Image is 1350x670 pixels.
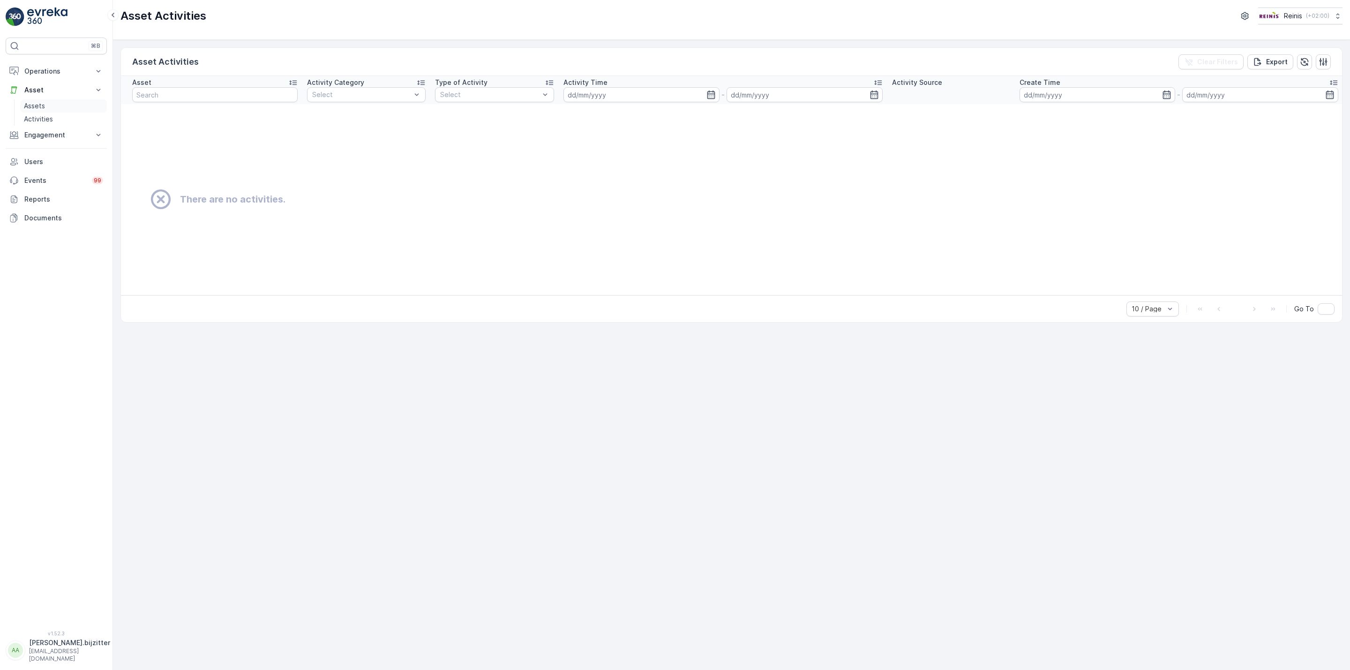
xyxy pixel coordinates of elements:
[1306,12,1329,20] p: ( +02:00 )
[435,78,487,87] p: Type of Activity
[24,101,45,111] p: Assets
[307,78,364,87] p: Activity Category
[1020,78,1060,87] p: Create Time
[1284,11,1302,21] p: Reinis
[1258,11,1280,21] img: Reinis-Logo-Vrijstaand_Tekengebied-1-copy2_aBO4n7j.png
[1266,57,1288,67] p: Export
[440,90,539,99] p: Select
[6,152,107,171] a: Users
[563,87,720,102] input: dd/mm/yyyy
[24,195,103,204] p: Reports
[1258,8,1342,24] button: Reinis(+02:00)
[1020,87,1176,102] input: dd/mm/yyyy
[94,177,101,184] p: 99
[91,42,100,50] p: ⌘B
[24,176,86,185] p: Events
[20,99,107,113] a: Assets
[1177,89,1180,100] p: -
[721,89,725,100] p: -
[132,55,199,68] p: Asset Activities
[24,130,88,140] p: Engagement
[312,90,411,99] p: Select
[8,643,23,658] div: AA
[24,114,53,124] p: Activities
[24,85,88,95] p: Asset
[6,81,107,99] button: Asset
[24,213,103,223] p: Documents
[1294,304,1314,314] span: Go To
[1247,54,1293,69] button: Export
[1197,57,1238,67] p: Clear Filters
[20,113,107,126] a: Activities
[180,192,285,206] h2: There are no activities.
[6,126,107,144] button: Engagement
[6,638,107,662] button: AA[PERSON_NAME].bijzitter[EMAIL_ADDRESS][DOMAIN_NAME]
[24,157,103,166] p: Users
[727,87,883,102] input: dd/mm/yyyy
[132,87,298,102] input: Search
[120,8,206,23] p: Asset Activities
[6,171,107,190] a: Events99
[1182,87,1338,102] input: dd/mm/yyyy
[6,209,107,227] a: Documents
[6,8,24,26] img: logo
[6,62,107,81] button: Operations
[6,190,107,209] a: Reports
[24,67,88,76] p: Operations
[132,78,151,87] p: Asset
[29,647,110,662] p: [EMAIL_ADDRESS][DOMAIN_NAME]
[29,638,110,647] p: [PERSON_NAME].bijzitter
[563,78,607,87] p: Activity Time
[892,78,942,87] p: Activity Source
[6,631,107,636] span: v 1.52.3
[27,8,67,26] img: logo_light-DOdMpM7g.png
[1178,54,1244,69] button: Clear Filters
